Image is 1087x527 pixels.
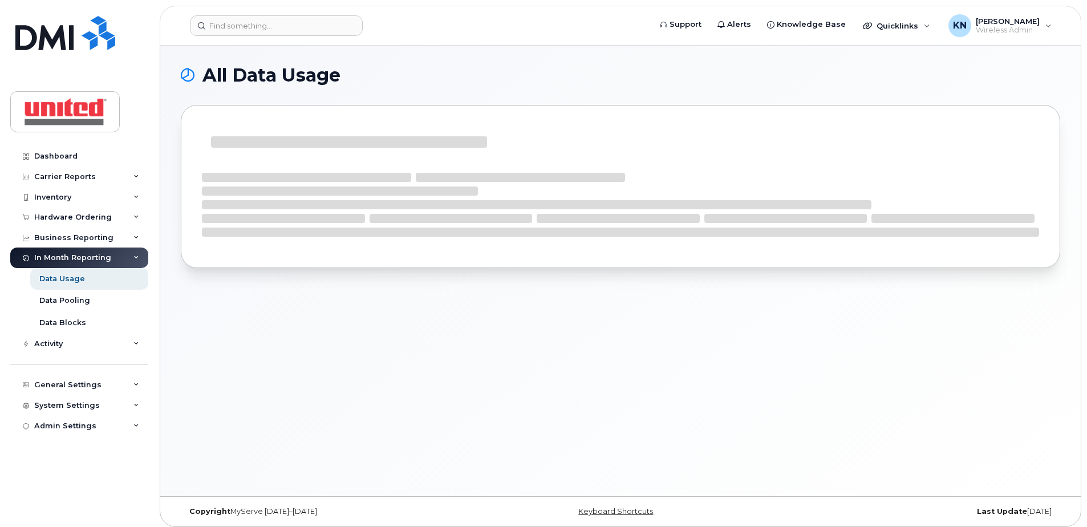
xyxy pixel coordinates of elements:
[189,507,230,516] strong: Copyright
[202,67,340,84] span: All Data Usage
[977,507,1027,516] strong: Last Update
[767,507,1060,516] div: [DATE]
[181,507,474,516] div: MyServe [DATE]–[DATE]
[578,507,653,516] a: Keyboard Shortcuts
